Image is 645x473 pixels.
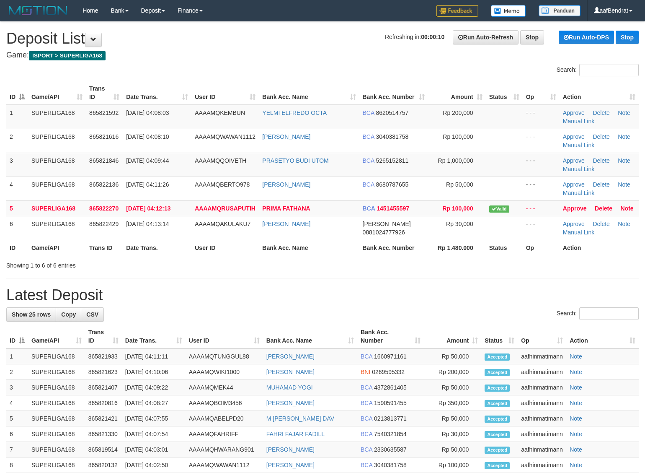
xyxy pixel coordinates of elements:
[28,457,85,473] td: SUPERLIGA168
[485,353,510,361] span: Accepted
[6,380,28,395] td: 3
[186,426,263,442] td: AAAAMQFAHRIFF
[123,81,191,105] th: Date Trans.: activate to sort column ascending
[6,216,28,240] td: 6
[126,181,169,188] span: [DATE] 04:11:26
[518,364,566,380] td: aafhinmatimann
[424,348,482,364] td: Rp 50,000
[518,325,566,348] th: Op: activate to sort column ascending
[195,205,255,212] span: AAAAMQRUSAPUTIH
[6,325,28,348] th: ID: activate to sort column descending
[428,240,486,255] th: Rp 1.480.000
[6,153,28,177] td: 3
[28,380,85,395] td: SUPERLIGA168
[28,240,86,255] th: Game/API
[563,109,585,116] a: Approve
[563,221,585,227] a: Approve
[28,153,86,177] td: SUPERLIGA168
[85,457,122,473] td: 865820132
[593,157,609,164] a: Delete
[259,81,359,105] th: Bank Acc. Name: activate to sort column ascending
[485,385,510,392] span: Accepted
[485,416,510,423] span: Accepted
[28,81,86,105] th: Game/API: activate to sort column ascending
[374,400,407,406] span: Copy 1590591455 to clipboard
[518,395,566,411] td: aafhinmatimann
[618,157,630,164] a: Note
[28,348,85,364] td: SUPERLIGA168
[126,205,170,212] span: [DATE] 04:12:13
[616,31,639,44] a: Stop
[85,380,122,395] td: 865821407
[485,400,510,407] span: Accepted
[28,426,85,442] td: SUPERLIGA168
[6,105,28,129] td: 1
[126,109,169,116] span: [DATE] 04:08:03
[579,307,639,320] input: Search:
[85,426,122,442] td: 865821330
[266,369,315,375] a: [PERSON_NAME]
[186,325,263,348] th: User ID: activate to sort column ascending
[6,129,28,153] td: 2
[363,157,374,164] span: BCA
[518,380,566,395] td: aafhinmatimann
[122,411,186,426] td: [DATE] 04:07:55
[376,157,408,164] span: Copy 5265152811 to clipboard
[563,229,595,236] a: Manual Link
[385,34,444,40] span: Refreshing in:
[618,133,630,140] a: Note
[85,411,122,426] td: 865821421
[363,181,374,188] span: BCA
[89,157,119,164] span: 865821846
[122,348,186,364] td: [DATE] 04:11:11
[361,353,372,360] span: BCA
[523,216,560,240] td: - - -
[374,415,407,422] span: Copy 0213813771 to clipboard
[559,31,614,44] a: Run Auto-DPS
[89,133,119,140] span: 865821616
[262,109,327,116] a: YELMI ELFREDO OCTA
[593,181,609,188] a: Delete
[6,395,28,411] td: 4
[266,384,313,391] a: MUHAMAD YOGI
[28,105,86,129] td: SUPERLIGA168
[363,221,411,227] span: [PERSON_NAME]
[6,411,28,426] td: 5
[424,364,482,380] td: Rp 200,000
[570,400,582,406] a: Note
[6,81,28,105] th: ID: activate to sort column descending
[563,181,585,188] a: Approve
[593,221,609,227] a: Delete
[262,133,310,140] a: [PERSON_NAME]
[428,81,486,105] th: Amount: activate to sort column ascending
[186,395,263,411] td: AAAAMQBOIM3456
[557,64,639,76] label: Search:
[518,411,566,426] td: aafhinmatimann
[6,457,28,473] td: 8
[122,395,186,411] td: [DATE] 04:08:27
[363,109,374,116] span: BCA
[195,133,255,140] span: AAAAMQWAWAN1112
[89,109,119,116] span: 865821592
[266,431,325,437] a: FAHRI FAJAR FADILL
[89,205,119,212] span: 865822270
[191,240,259,255] th: User ID
[186,442,263,457] td: AAAAMQHWARANG901
[186,411,263,426] td: AAAAMQABELPD20
[518,457,566,473] td: aafhinmatimann
[6,30,639,47] h1: Deposit List
[195,157,246,164] span: AAAAMQQOIVETH
[28,364,85,380] td: SUPERLIGA168
[376,109,408,116] span: Copy 8620514757 to clipboard
[377,205,409,212] span: Copy 1451455597 to clipboard
[363,133,374,140] span: BCA
[28,216,86,240] td: SUPERLIGA168
[443,109,473,116] span: Rp 200,000
[570,384,582,391] a: Note
[518,426,566,442] td: aafhinmatimann
[424,395,482,411] td: Rp 350,000
[6,51,639,60] h4: Game:
[122,457,186,473] td: [DATE] 04:02:50
[446,181,473,188] span: Rp 50,000
[6,177,28,200] td: 4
